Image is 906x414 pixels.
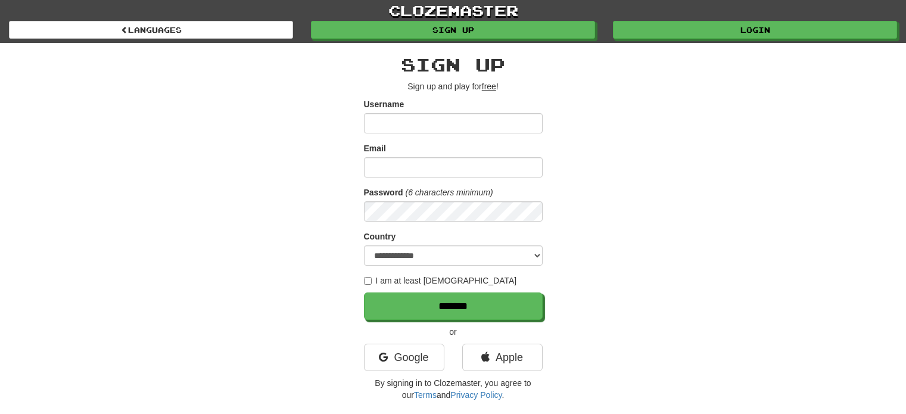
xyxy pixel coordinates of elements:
[482,82,496,91] u: free
[364,98,404,110] label: Username
[450,390,502,400] a: Privacy Policy
[364,275,517,287] label: I am at least [DEMOGRAPHIC_DATA]
[364,344,444,371] a: Google
[364,80,543,92] p: Sign up and play for !
[364,231,396,242] label: Country
[406,188,493,197] em: (6 characters minimum)
[364,377,543,401] p: By signing in to Clozemaster, you agree to our and .
[414,390,437,400] a: Terms
[462,344,543,371] a: Apple
[364,186,403,198] label: Password
[364,142,386,154] label: Email
[613,21,897,39] a: Login
[311,21,595,39] a: Sign up
[364,326,543,338] p: or
[364,55,543,74] h2: Sign up
[364,277,372,285] input: I am at least [DEMOGRAPHIC_DATA]
[9,21,293,39] a: Languages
